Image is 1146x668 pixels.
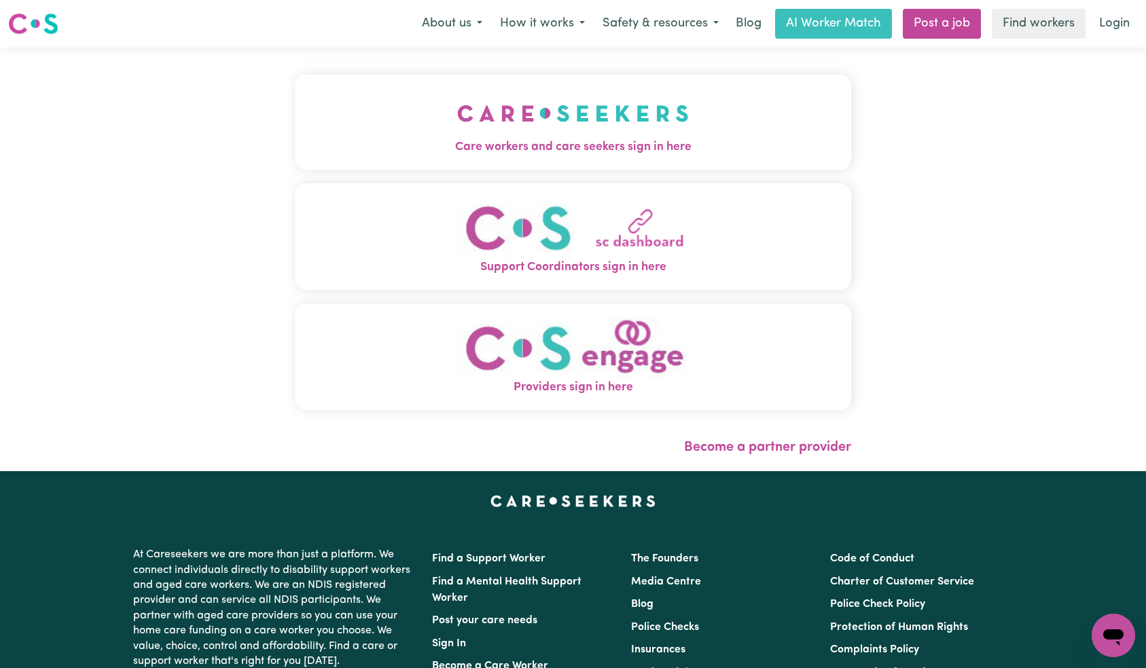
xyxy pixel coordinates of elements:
a: Post your care needs [432,615,537,626]
a: Blog [631,599,653,610]
button: Safety & resources [594,10,728,38]
span: Support Coordinators sign in here [295,259,852,276]
a: Code of Conduct [830,553,914,564]
button: Care workers and care seekers sign in here [295,75,852,170]
span: Providers sign in here [295,379,852,396]
button: Support Coordinators sign in here [295,183,852,290]
a: The Founders [631,553,698,564]
a: Charter of Customer Service [830,576,974,587]
a: Post a job [903,9,981,39]
a: Police Checks [631,622,699,633]
iframe: Button to launch messaging window [1092,614,1135,657]
a: Login [1091,9,1138,39]
button: Providers sign in here [295,303,852,410]
a: Find a Support Worker [432,553,545,564]
a: Find a Mental Health Support Worker [432,576,581,604]
a: Find workers [992,9,1086,39]
a: Become a partner provider [684,441,851,454]
button: About us [413,10,491,38]
a: Careseekers home page [490,496,656,506]
a: Insurances [631,644,685,655]
a: Police Check Policy [830,599,925,610]
button: How it works [491,10,594,38]
a: Complaints Policy [830,644,919,655]
a: Sign In [432,638,466,649]
span: Care workers and care seekers sign in here [295,138,852,156]
a: Careseekers logo [8,8,58,39]
a: AI Worker Match [775,9,892,39]
img: Careseekers logo [8,12,58,36]
a: Protection of Human Rights [830,622,968,633]
a: Media Centre [631,576,701,587]
a: Blog [728,9,770,39]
